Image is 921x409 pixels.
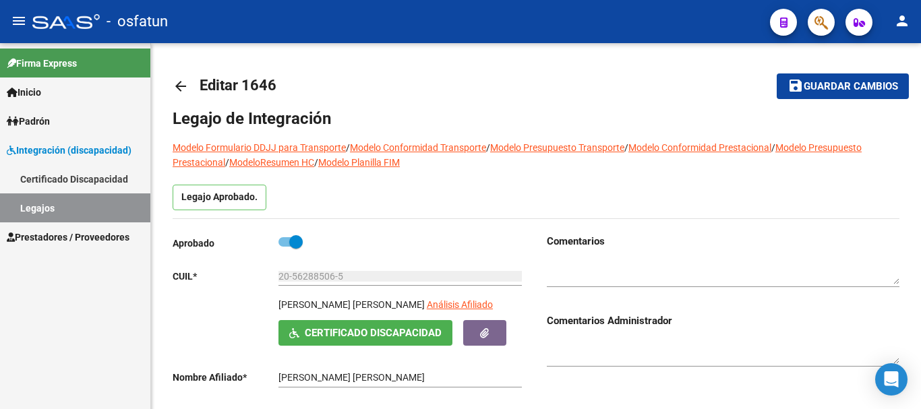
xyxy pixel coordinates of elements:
h1: Legajo de Integración [173,108,899,129]
p: CUIL [173,269,278,284]
a: ModeloResumen HC [229,157,314,168]
p: Nombre Afiliado [173,370,278,385]
button: Certificado Discapacidad [278,320,452,345]
span: Integración (discapacidad) [7,143,131,158]
mat-icon: arrow_back [173,78,189,94]
mat-icon: menu [11,13,27,29]
p: [PERSON_NAME] [PERSON_NAME] [278,297,425,312]
span: Firma Express [7,56,77,71]
span: Guardar cambios [804,81,898,93]
h3: Comentarios Administrador [547,313,899,328]
a: Modelo Conformidad Transporte [350,142,486,153]
a: Modelo Planilla FIM [318,157,400,168]
h3: Comentarios [547,234,899,249]
span: Inicio [7,85,41,100]
mat-icon: save [788,77,804,94]
button: Guardar cambios [777,73,909,98]
span: Prestadores / Proveedores [7,230,129,245]
p: Aprobado [173,236,278,251]
span: Padrón [7,114,50,129]
span: Análisis Afiliado [427,299,493,310]
a: Modelo Conformidad Prestacional [628,142,771,153]
div: Open Intercom Messenger [875,363,908,396]
span: - osfatun [107,7,168,36]
a: Modelo Presupuesto Transporte [490,142,624,153]
span: Certificado Discapacidad [305,327,442,340]
mat-icon: person [894,13,910,29]
p: Legajo Aprobado. [173,185,266,210]
span: Editar 1646 [200,77,276,94]
a: Modelo Formulario DDJJ para Transporte [173,142,346,153]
